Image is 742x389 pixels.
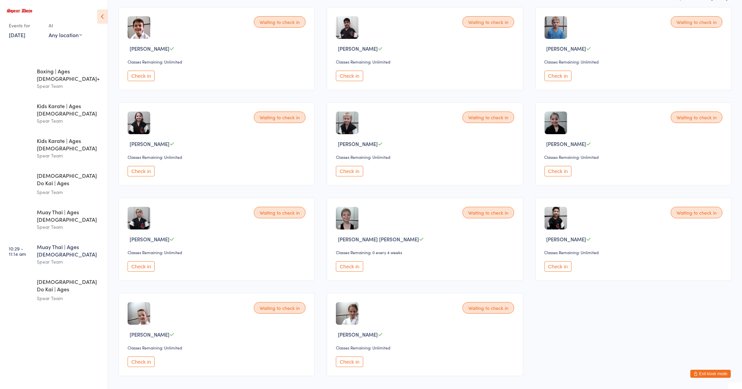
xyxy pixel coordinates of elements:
[37,172,102,188] div: [DEMOGRAPHIC_DATA] Do Kai | Ages [DEMOGRAPHIC_DATA]
[9,246,26,257] time: 10:29 - 11:14 am
[2,202,108,237] a: 9:45 -10:30 amMuay Thai | Ages [DEMOGRAPHIC_DATA]Spear Team
[37,188,102,196] div: Spear Team
[545,59,724,65] div: Classes Remaining: Unlimited
[128,112,150,134] img: image1727945983.png
[336,302,359,325] img: image1652859998.png
[9,174,28,185] time: 9:44 - 10:29 am
[547,236,586,243] span: [PERSON_NAME]
[547,45,586,52] span: [PERSON_NAME]
[545,16,567,39] img: image1753500346.png
[336,207,359,229] img: image1715073531.png
[545,207,567,229] img: image1755310304.png
[336,249,516,255] div: Classes Remaining: 0 every 4 weeks
[545,112,567,134] img: image1755592112.png
[37,278,102,294] div: [DEMOGRAPHIC_DATA] Do Kai | Ages [DEMOGRAPHIC_DATA]
[37,243,102,258] div: Muay Thai | Ages [DEMOGRAPHIC_DATA]
[254,207,306,218] div: Waiting to check in
[690,370,731,378] button: Exit kiosk mode
[336,59,516,65] div: Classes Remaining: Unlimited
[49,20,82,31] div: At
[2,166,108,202] a: 9:44 -10:29 am[DEMOGRAPHIC_DATA] Do Kai | Ages [DEMOGRAPHIC_DATA]Spear Team
[254,302,306,314] div: Waiting to check in
[9,105,26,116] time: 9:00 - 9:45 am
[462,207,514,218] div: Waiting to check in
[545,71,572,81] button: Check in
[547,140,586,147] span: [PERSON_NAME]
[671,16,722,28] div: Waiting to check in
[7,9,32,13] img: Spear Dojo
[49,31,82,39] div: Any location
[336,261,363,272] button: Check in
[462,302,514,314] div: Waiting to check in
[37,294,102,302] div: Spear Team
[37,67,102,82] div: Boxing | Ages [DEMOGRAPHIC_DATA]+
[9,140,26,150] time: 9:00 - 9:30 am
[37,258,102,266] div: Spear Team
[545,154,724,160] div: Classes Remaining: Unlimited
[128,71,155,81] button: Check in
[130,140,169,147] span: [PERSON_NAME]
[338,140,378,147] span: [PERSON_NAME]
[128,59,308,65] div: Classes Remaining: Unlimited
[254,112,306,123] div: Waiting to check in
[128,345,308,350] div: Classes Remaining: Unlimited
[336,345,516,350] div: Classes Remaining: Unlimited
[128,166,155,176] button: Check in
[2,96,108,130] a: 9:00 -9:45 amKids Karate | Ages [DEMOGRAPHIC_DATA]Spear Team
[671,207,722,218] div: Waiting to check in
[9,211,28,222] time: 9:45 - 10:30 am
[336,71,363,81] button: Check in
[9,31,25,39] a: [DATE]
[37,208,102,223] div: Muay Thai | Ages [DEMOGRAPHIC_DATA]
[336,154,516,160] div: Classes Remaining: Unlimited
[37,152,102,160] div: Spear Team
[130,331,169,338] span: [PERSON_NAME]
[2,272,108,308] a: 10:30 -11:15 am[DEMOGRAPHIC_DATA] Do Kai | Ages [DEMOGRAPHIC_DATA]Spear Team
[671,112,722,123] div: Waiting to check in
[9,281,26,291] time: 10:30 - 11:15 am
[128,261,155,272] button: Check in
[2,62,108,96] a: 8:00 -9:00 amBoxing | Ages [DEMOGRAPHIC_DATA]+Spear Team
[128,249,308,255] div: Classes Remaining: Unlimited
[254,16,306,28] div: Waiting to check in
[37,117,102,125] div: Spear Team
[9,70,26,81] time: 8:00 - 9:00 am
[545,261,572,272] button: Check in
[9,20,42,31] div: Events for
[462,112,514,123] div: Waiting to check in
[37,137,102,152] div: Kids Karate | Ages [DEMOGRAPHIC_DATA]
[336,112,359,134] img: image1743823878.png
[336,357,363,367] button: Check in
[130,236,169,243] span: [PERSON_NAME]
[37,223,102,231] div: Spear Team
[338,331,378,338] span: [PERSON_NAME]
[128,357,155,367] button: Check in
[128,207,150,229] img: image1745031603.png
[128,154,308,160] div: Classes Remaining: Unlimited
[545,166,572,176] button: Check in
[2,131,108,165] a: 9:00 -9:30 amKids Karate | Ages [DEMOGRAPHIC_DATA]Spear Team
[338,236,419,243] span: [PERSON_NAME] [PERSON_NAME]
[545,249,724,255] div: Classes Remaining: Unlimited
[37,82,102,90] div: Spear Team
[128,302,150,325] img: image1652860099.png
[128,16,150,39] img: image1665794799.png
[37,102,102,117] div: Kids Karate | Ages [DEMOGRAPHIC_DATA]
[336,16,359,39] img: image1746608378.png
[130,45,169,52] span: [PERSON_NAME]
[338,45,378,52] span: [PERSON_NAME]
[462,16,514,28] div: Waiting to check in
[2,237,108,271] a: 10:29 -11:14 amMuay Thai | Ages [DEMOGRAPHIC_DATA]Spear Team
[336,166,363,176] button: Check in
